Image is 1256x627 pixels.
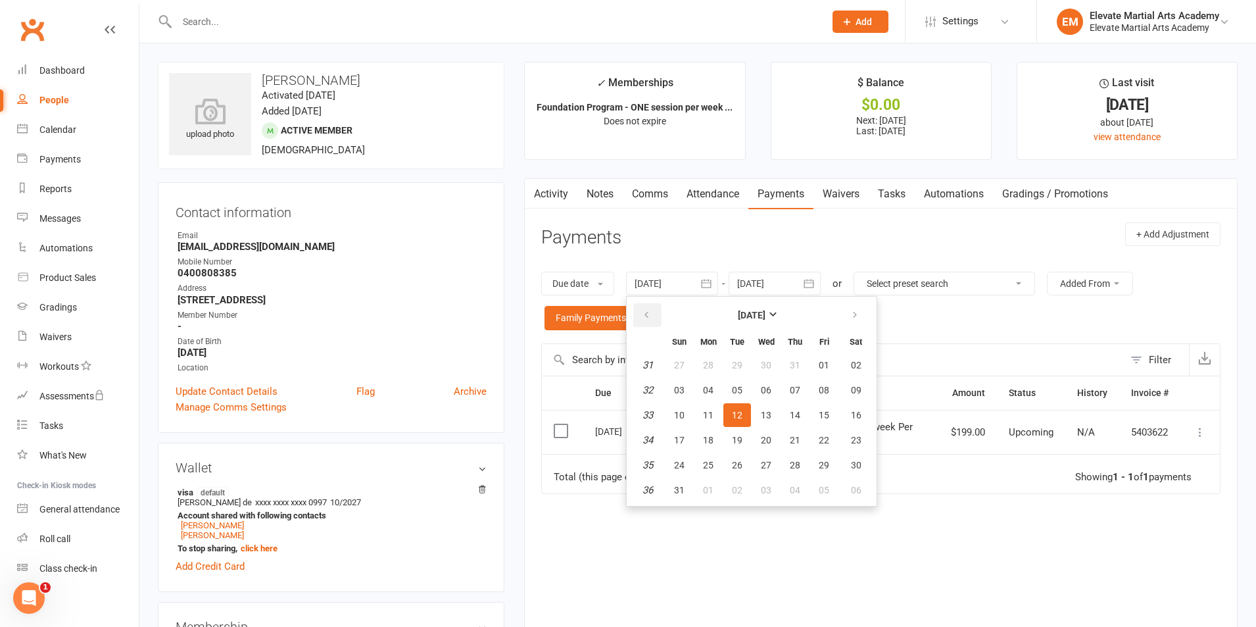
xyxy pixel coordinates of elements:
[672,337,687,347] small: Sunday
[665,353,693,377] button: 27
[788,337,802,347] small: Thursday
[17,86,139,115] a: People
[732,435,742,445] span: 19
[595,421,656,441] div: [DATE]
[674,485,685,495] span: 31
[176,384,278,399] a: Update Contact Details
[169,98,251,141] div: upload photo
[665,378,693,402] button: 03
[356,384,375,399] a: Flag
[176,399,287,415] a: Manage Comms Settings
[623,179,677,209] a: Comms
[39,272,96,283] div: Product Sales
[176,461,487,475] h3: Wallet
[262,105,322,117] time: Added [DATE]
[723,403,751,427] button: 12
[642,434,653,446] em: 34
[178,309,487,322] div: Member Number
[723,453,751,477] button: 26
[178,487,480,497] strong: visa
[1124,344,1189,376] button: Filter
[703,485,713,495] span: 01
[850,337,862,347] small: Saturday
[723,353,751,377] button: 29
[178,230,487,242] div: Email
[790,460,800,470] span: 28
[642,384,653,396] em: 32
[851,360,861,370] span: 02
[17,234,139,263] a: Automations
[542,344,1124,376] input: Search by invoice number
[738,310,765,320] strong: [DATE]
[819,485,829,495] span: 05
[17,554,139,584] a: Class kiosk mode
[819,435,829,445] span: 22
[752,353,780,377] button: 30
[1029,115,1225,130] div: about [DATE]
[583,376,687,410] th: Due
[851,410,861,420] span: 16
[819,385,829,395] span: 08
[703,410,713,420] span: 11
[1125,222,1220,246] button: + Add Adjustment
[642,484,653,496] em: 36
[541,228,621,248] h3: Payments
[39,504,120,514] div: General attendance
[819,460,829,470] span: 29
[732,410,742,420] span: 12
[761,385,771,395] span: 06
[577,179,623,209] a: Notes
[17,56,139,86] a: Dashboard
[17,524,139,554] a: Roll call
[703,360,713,370] span: 28
[732,485,742,495] span: 02
[39,332,72,342] div: Waivers
[783,98,979,112] div: $0.00
[178,267,487,279] strong: 0400808385
[178,511,480,520] strong: Account shared with following contacts
[703,435,713,445] span: 18
[17,293,139,322] a: Gradings
[674,360,685,370] span: 27
[39,361,79,372] div: Workouts
[642,359,653,371] em: 31
[781,478,809,502] button: 04
[554,472,735,483] div: Total (this page only): of
[781,353,809,377] button: 31
[730,337,744,347] small: Tuesday
[839,453,873,477] button: 30
[997,376,1065,410] th: Status
[39,563,97,574] div: Class check-in
[761,485,771,495] span: 03
[810,428,838,452] button: 22
[665,428,693,452] button: 17
[810,453,838,477] button: 29
[694,403,722,427] button: 11
[176,559,245,574] a: Add Credit Card
[665,478,693,502] button: 31
[241,543,278,553] a: click here
[262,144,365,156] span: [DEMOGRAPHIC_DATA]
[1065,376,1119,410] th: History
[39,154,81,164] div: Payments
[813,179,869,209] a: Waivers
[39,184,72,194] div: Reports
[40,582,51,593] span: 1
[833,276,842,291] div: or
[525,179,577,209] a: Activity
[541,272,614,295] button: Due date
[17,145,139,174] a: Payments
[1149,352,1171,368] div: Filter
[178,256,487,268] div: Mobile Number
[752,428,780,452] button: 20
[197,487,229,497] span: default
[723,428,751,452] button: 19
[781,378,809,402] button: 07
[178,347,487,359] strong: [DATE]
[1113,471,1134,483] strong: 1 - 1
[758,337,775,347] small: Wednesday
[694,353,722,377] button: 28
[39,450,87,461] div: What's New
[761,360,771,370] span: 30
[732,385,742,395] span: 05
